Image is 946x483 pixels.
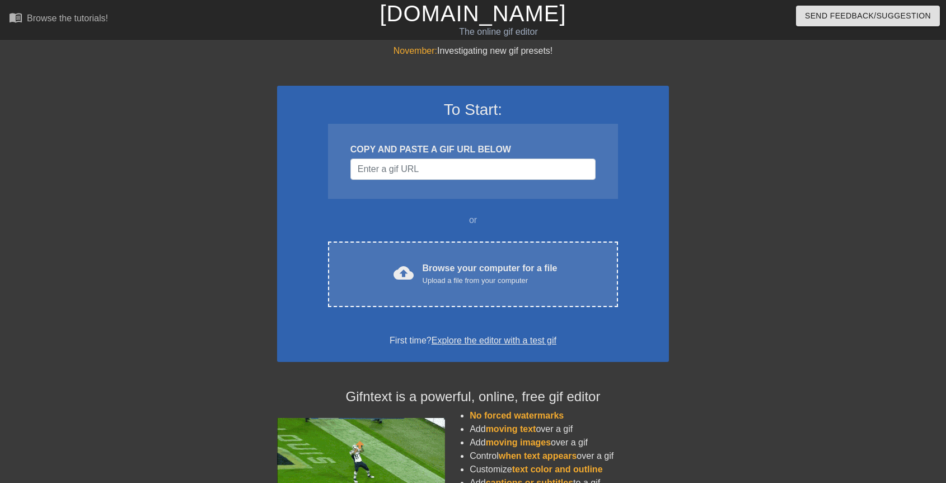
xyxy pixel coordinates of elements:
span: text color and outline [512,465,603,474]
h4: Gifntext is a powerful, online, free gif editor [277,389,669,405]
input: Username [350,159,596,180]
li: Control over a gif [470,449,669,463]
span: moving text [486,424,536,434]
span: when text appears [499,451,577,461]
li: Add over a gif [470,436,669,449]
li: Add over a gif [470,422,669,436]
a: Explore the editor with a test gif [432,336,556,345]
span: No forced watermarks [470,411,564,420]
span: moving images [486,438,551,447]
div: Browse your computer for a file [423,262,558,286]
div: Browse the tutorials! [27,13,108,23]
div: Upload a file from your computer [423,275,558,286]
div: First time? [292,334,654,347]
span: November: [394,46,437,55]
a: Browse the tutorials! [9,11,108,28]
a: [DOMAIN_NAME] [380,1,566,26]
span: cloud_upload [394,263,414,283]
div: COPY AND PASTE A GIF URL BELOW [350,143,596,156]
li: Customize [470,463,669,476]
button: Send Feedback/Suggestion [796,6,940,26]
span: Send Feedback/Suggestion [805,9,931,23]
div: Investigating new gif presets! [277,44,669,58]
h3: To Start: [292,100,654,119]
div: The online gif editor [321,25,676,39]
span: menu_book [9,11,22,24]
div: or [306,213,640,227]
